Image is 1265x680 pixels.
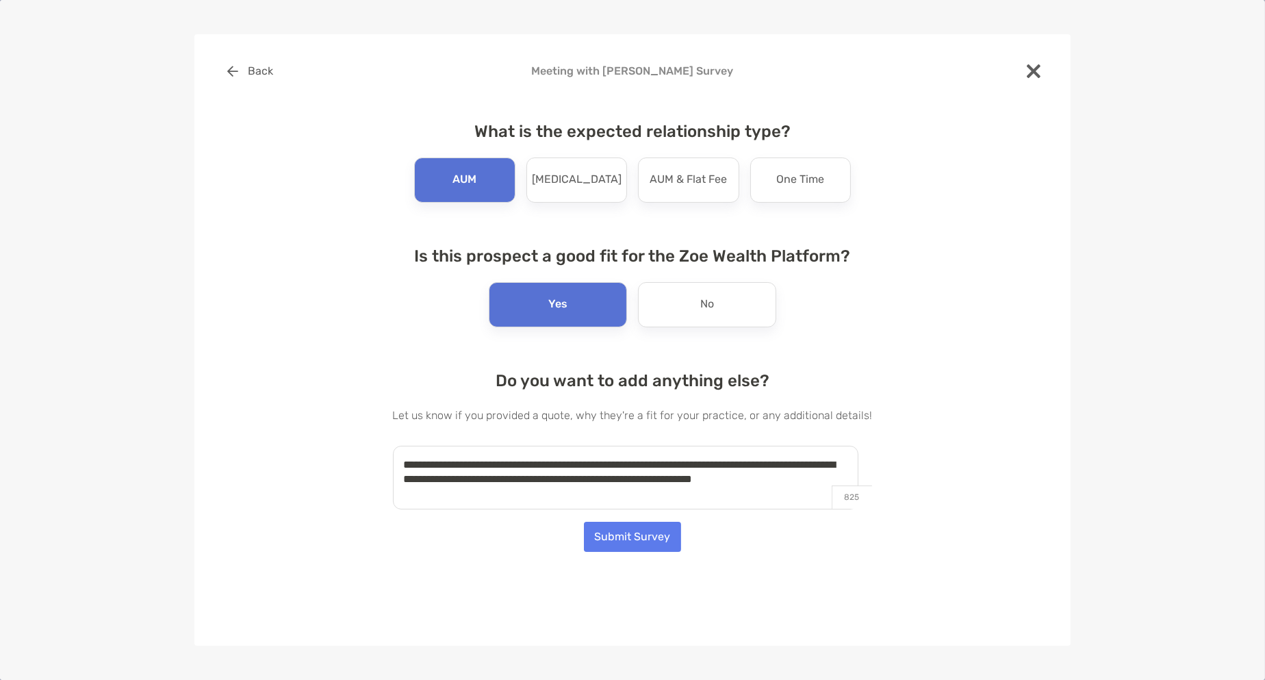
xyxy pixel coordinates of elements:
[548,294,567,316] p: Yes
[584,522,681,552] button: Submit Survey
[452,169,476,191] p: AUM
[216,64,1049,77] h4: Meeting with [PERSON_NAME] Survey
[650,169,727,191] p: AUM & Flat Fee
[832,486,872,509] p: 825
[393,371,873,390] h4: Do you want to add anything else?
[776,169,824,191] p: One Time
[393,247,873,266] h4: Is this prospect a good fit for the Zoe Wealth Platform?
[393,407,873,424] p: Let us know if you provided a quote, why they're a fit for your practice, or any additional details!
[393,122,873,141] h4: What is the expected relationship type?
[227,66,238,77] img: button icon
[700,294,714,316] p: No
[1027,64,1040,78] img: close modal
[216,56,284,86] button: Back
[532,169,622,191] p: [MEDICAL_DATA]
